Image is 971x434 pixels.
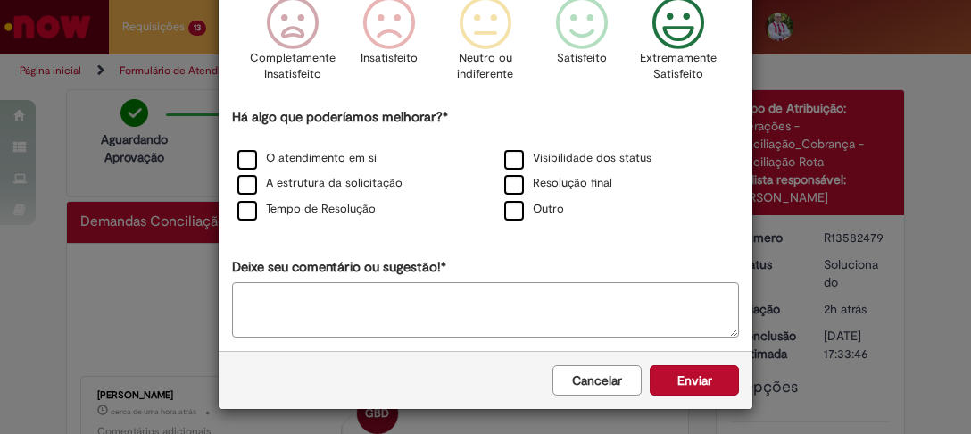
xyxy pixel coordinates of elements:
[552,365,642,396] button: Cancelar
[232,108,739,223] div: Há algo que poderíamos melhorar?*
[453,50,518,83] p: Neutro ou indiferente
[504,150,651,167] label: Visibilidade dos status
[237,201,376,218] label: Tempo de Resolução
[650,365,739,396] button: Enviar
[640,50,717,83] p: Extremamente Satisfeito
[237,150,377,167] label: O atendimento em si
[250,50,336,83] p: Completamente Insatisfeito
[361,50,418,67] p: Insatisfeito
[557,50,607,67] p: Satisfeito
[504,201,564,218] label: Outro
[504,175,612,192] label: Resolução final
[237,175,403,192] label: A estrutura da solicitação
[232,258,446,277] label: Deixe seu comentário ou sugestão!*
